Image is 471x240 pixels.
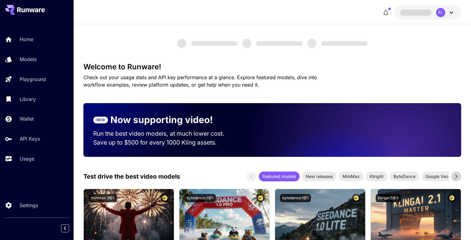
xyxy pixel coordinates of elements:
[448,194,456,202] button: Certified Model – Vetted for best performance and includes a commercial license.
[20,56,36,63] p: Models
[390,173,419,180] span: ByteDance
[376,194,401,202] button: klingai:5@3
[110,113,213,127] p: Now supporting video!
[390,172,419,181] div: ByteDance
[93,129,236,138] p: Run the best video models, at much lower cost.
[436,8,445,17] div: FL
[20,202,38,209] p: Settings
[280,194,311,202] button: bytedance:1@1
[302,172,336,181] div: New releases
[66,223,74,234] div: Collapse sidebar
[96,117,105,123] p: NEW
[20,135,40,142] p: API Keys
[259,173,300,180] span: Featured models
[89,194,117,202] button: minimax:3@1
[20,155,34,162] p: Usage
[352,194,360,202] button: Certified Model – Vetted for best performance and includes a commercial license.
[366,172,387,181] div: KlingAI
[394,6,461,20] button: FL
[93,138,236,147] p: Save up to $500 for every 1000 Kling assets.
[20,36,33,43] p: Home
[366,173,387,180] span: KlingAI
[339,172,363,181] div: MiniMax
[184,194,216,202] button: bytedance:2@1
[83,172,180,181] p: Test drive the best video models
[20,95,36,103] p: Library
[256,194,265,202] button: Certified Model – Vetted for best performance and includes a commercial license.
[302,173,336,180] span: New releases
[83,74,317,88] span: Check out your usage stats and API key performance at a glance. Explore featured models, dive int...
[61,224,69,232] button: Collapse sidebar
[20,75,46,83] p: Playground
[161,194,169,202] button: Certified Model – Vetted for best performance and includes a commercial license.
[339,173,363,180] span: MiniMax
[20,115,34,122] p: Wallet
[422,173,452,180] span: Google Veo
[83,63,461,71] h3: Welcome to Runware!
[422,172,452,181] div: Google Veo
[259,172,300,181] div: Featured models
